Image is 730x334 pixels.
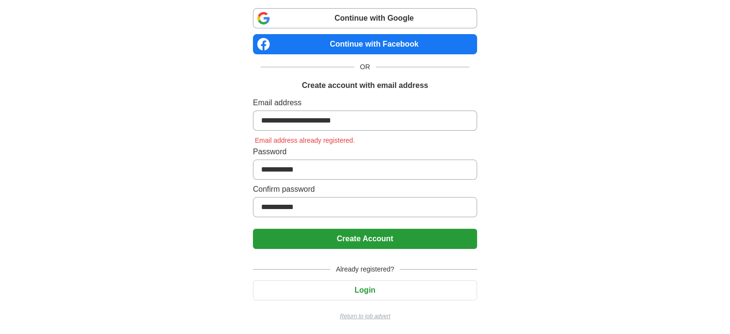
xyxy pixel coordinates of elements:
a: Continue with Facebook [253,34,477,54]
span: Already registered? [330,264,400,274]
label: Password [253,146,477,158]
a: Return to job advert [253,312,477,321]
button: Login [253,280,477,300]
label: Email address [253,97,477,109]
label: Confirm password [253,184,477,195]
button: Create Account [253,229,477,249]
h1: Create account with email address [302,80,428,91]
span: OR [354,62,376,72]
span: Email address already registered. [253,136,357,144]
a: Continue with Google [253,8,477,28]
a: Login [253,286,477,294]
